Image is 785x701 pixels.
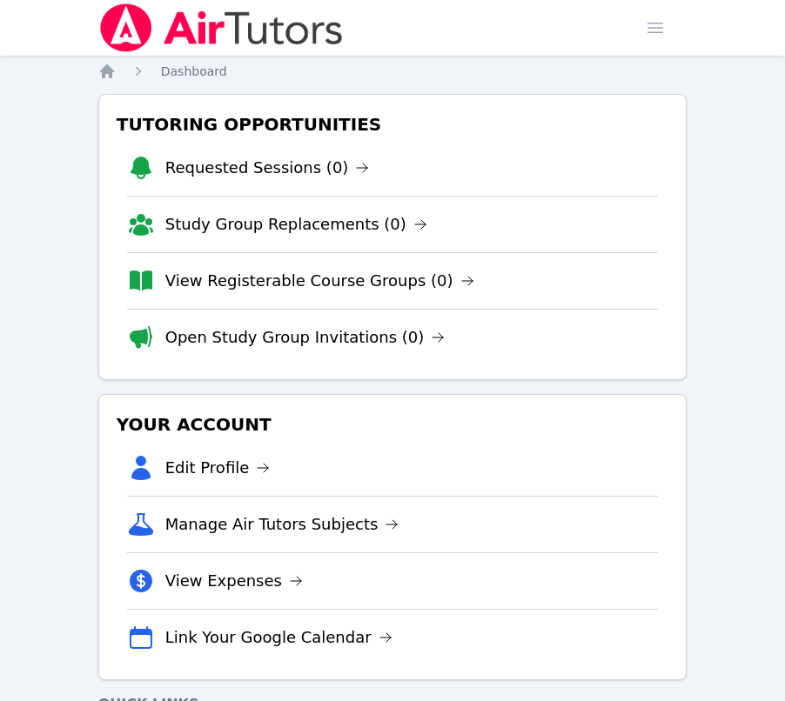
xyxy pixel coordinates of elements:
[161,63,227,80] a: Dashboard
[113,409,673,440] h3: Your Account
[161,64,227,78] span: Dashboard
[165,212,427,237] a: Study Group Replacements (0)
[165,325,446,350] a: Open Study Group Invitations (0)
[98,3,345,52] img: Air Tutors
[165,512,399,537] a: Manage Air Tutors Subjects
[165,456,271,480] a: Edit Profile
[165,625,392,650] a: Link Your Google Calendar
[165,156,370,180] a: Requested Sessions (0)
[113,109,673,140] h3: Tutoring Opportunities
[165,269,474,293] a: View Registerable Course Groups (0)
[98,63,688,80] nav: Breadcrumb
[165,569,303,593] a: View Expenses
